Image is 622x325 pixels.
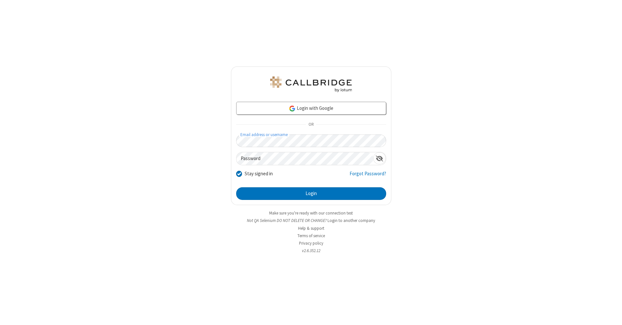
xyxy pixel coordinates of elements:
a: Terms of service [297,233,325,238]
a: Privacy policy [299,240,323,246]
li: Not QA Selenium DO NOT DELETE OR CHANGE? [231,217,391,224]
img: google-icon.png [289,105,296,112]
input: Password [236,152,373,165]
button: Login to another company [328,217,375,224]
label: Stay signed in [245,170,273,178]
a: Forgot Password? [350,170,386,182]
img: QA Selenium DO NOT DELETE OR CHANGE [269,76,353,92]
button: Login [236,187,386,200]
li: v2.6.352.12 [231,248,391,254]
span: OR [306,120,316,129]
a: Make sure you're ready with our connection test [269,210,353,216]
a: Help & support [298,226,324,231]
a: Login with Google [236,102,386,115]
div: Show password [373,152,386,164]
input: Email address or username [236,134,386,147]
